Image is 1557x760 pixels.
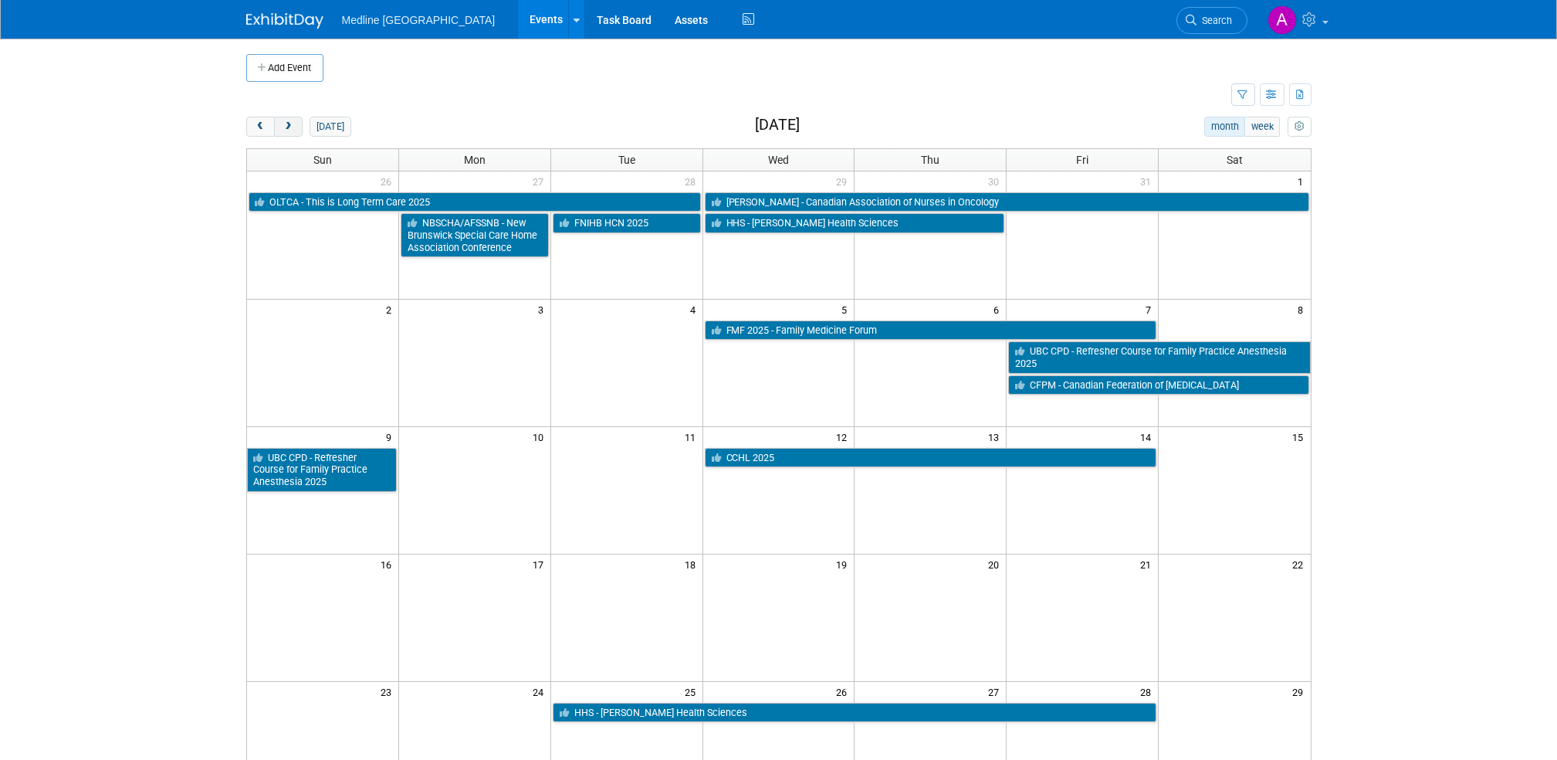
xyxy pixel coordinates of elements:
[992,300,1006,319] span: 6
[379,171,398,191] span: 26
[1139,427,1158,446] span: 14
[553,703,1156,723] a: HHS - [PERSON_NAME] Health Sciences
[531,555,550,574] span: 17
[987,171,1006,191] span: 30
[689,300,702,319] span: 4
[342,14,496,26] span: Medline [GEOGRAPHIC_DATA]
[834,555,854,574] span: 19
[379,682,398,701] span: 23
[1139,171,1158,191] span: 31
[1204,117,1245,137] button: month
[553,213,701,233] a: FNIHB HCN 2025
[1297,300,1311,319] span: 8
[1291,427,1311,446] span: 15
[683,555,702,574] span: 18
[834,427,854,446] span: 12
[1297,171,1311,191] span: 1
[705,321,1157,341] a: FMF 2025 - Family Medicine Forum
[1176,7,1247,34] a: Search
[1008,375,1308,395] a: CFPM - Canadian Federation of [MEDICAL_DATA]
[313,154,332,166] span: Sun
[768,154,789,166] span: Wed
[1227,154,1243,166] span: Sat
[384,427,398,446] span: 9
[705,192,1309,212] a: [PERSON_NAME] - Canadian Association of Nurses in Oncology
[246,13,323,29] img: ExhibitDay
[464,154,486,166] span: Mon
[1291,555,1311,574] span: 22
[531,171,550,191] span: 27
[531,682,550,701] span: 24
[618,154,635,166] span: Tue
[1291,682,1311,701] span: 29
[246,54,323,82] button: Add Event
[249,192,701,212] a: OLTCA - This is Long Term Care 2025
[310,117,350,137] button: [DATE]
[705,448,1157,468] a: CCHL 2025
[683,682,702,701] span: 25
[379,555,398,574] span: 16
[834,682,854,701] span: 26
[834,171,854,191] span: 29
[1139,682,1158,701] span: 28
[1008,341,1310,373] a: UBC CPD - Refresher Course for Family Practice Anesthesia 2025
[1295,122,1305,132] i: Personalize Calendar
[705,213,1005,233] a: HHS - [PERSON_NAME] Health Sciences
[246,117,275,137] button: prev
[921,154,939,166] span: Thu
[1244,117,1280,137] button: week
[247,448,397,492] a: UBC CPD - Refresher Course for Family Practice Anesthesia 2025
[987,682,1006,701] span: 27
[536,300,550,319] span: 3
[1139,555,1158,574] span: 21
[274,117,303,137] button: next
[987,555,1006,574] span: 20
[531,427,550,446] span: 10
[1076,154,1088,166] span: Fri
[755,117,800,134] h2: [DATE]
[1144,300,1158,319] span: 7
[401,213,549,257] a: NBSCHA/AFSSNB - New Brunswick Special Care Home Association Conference
[1197,15,1233,26] span: Search
[1268,5,1297,35] img: Angela Douglas
[1288,117,1311,137] button: myCustomButton
[987,427,1006,446] span: 13
[683,427,702,446] span: 11
[840,300,854,319] span: 5
[683,171,702,191] span: 28
[384,300,398,319] span: 2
